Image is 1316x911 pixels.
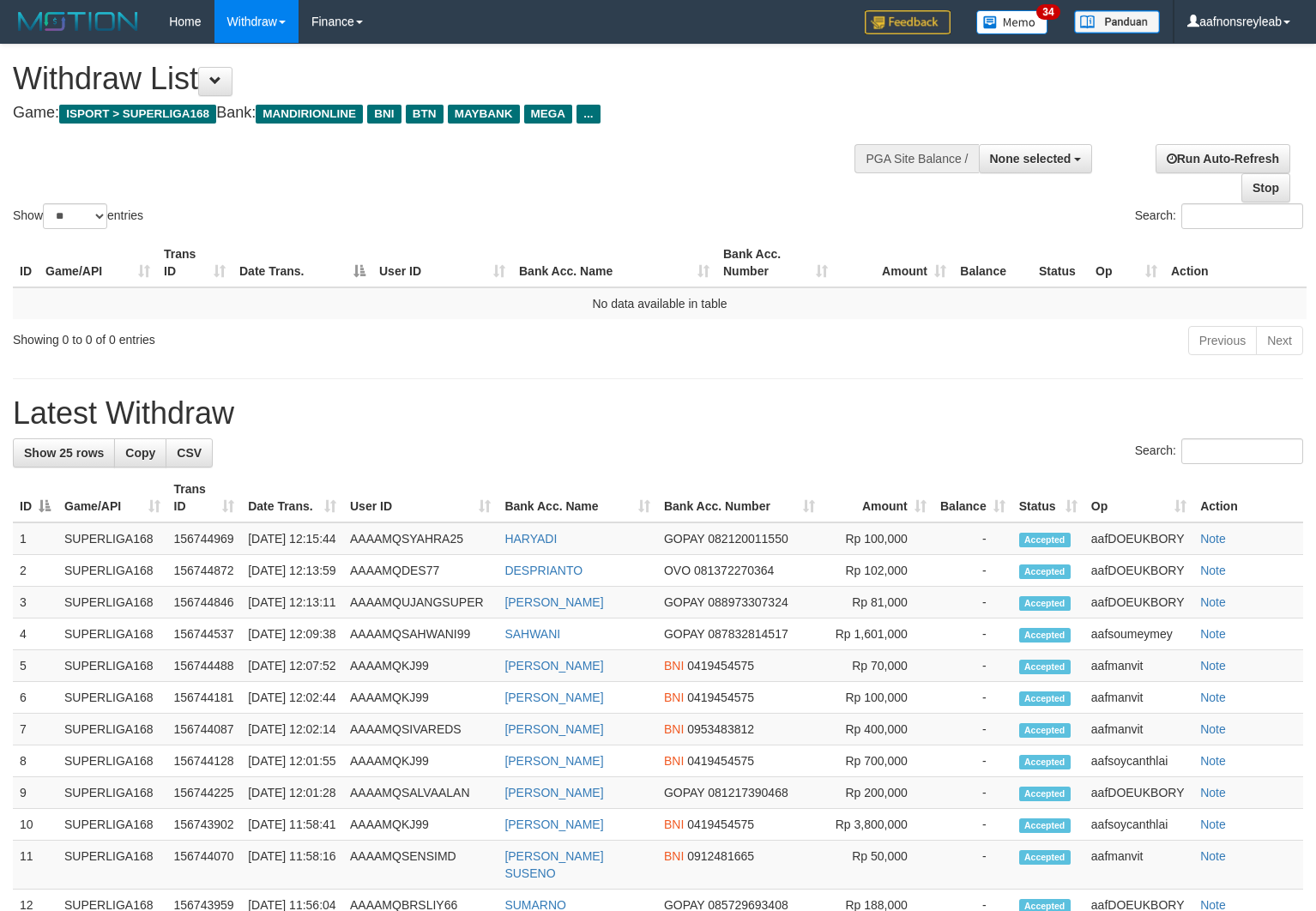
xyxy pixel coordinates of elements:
td: Rp 3,800,000 [822,809,933,841]
th: Action [1193,474,1303,522]
a: SAHWANI [504,627,560,641]
a: Note [1200,849,1226,863]
a: Note [1200,532,1226,546]
span: Copy 0953483812 to clipboard [687,722,754,736]
td: aafsoycanthlai [1084,745,1193,777]
span: Copy 088973307324 to clipboard [708,595,788,609]
span: BNI [664,659,684,673]
span: OVO [664,564,691,577]
span: Copy 081372270364 to clipboard [694,564,774,577]
td: - [933,745,1012,777]
th: Date Trans.: activate to sort column descending [232,238,372,287]
td: - [933,618,1012,650]
td: SUPERLIGA168 [57,650,167,682]
select: Showentries [43,203,107,229]
span: Accepted [1019,723,1071,738]
th: Op: activate to sort column ascending [1084,474,1193,522]
a: Show 25 rows [13,438,115,468]
td: aafDOEUKBORY [1084,777,1193,809]
a: DESPRIANTO [504,564,583,577]
span: BNI [664,722,684,736]
th: Game/API: activate to sort column ascending [39,238,157,287]
span: GOPAY [664,786,704,799]
td: - [933,587,1012,618]
label: Show entries [13,203,143,229]
span: GOPAY [664,627,704,641]
td: 156744225 [167,777,242,809]
td: 5 [13,650,57,682]
a: [PERSON_NAME] SUSENO [504,849,603,880]
a: Note [1200,817,1226,831]
th: Bank Acc. Number: activate to sort column ascending [657,474,822,522]
td: aafDOEUKBORY [1084,587,1193,618]
td: aafmanvit [1084,682,1193,714]
th: Trans ID: activate to sort column ascending [157,238,232,287]
a: Note [1200,754,1226,768]
td: - [933,682,1012,714]
td: 2 [13,555,57,587]
span: 34 [1036,4,1059,20]
td: Rp 700,000 [822,745,933,777]
span: Copy 0419454575 to clipboard [687,817,754,831]
td: AAAAMQKJ99 [343,650,498,682]
span: CSV [177,446,202,460]
td: No data available in table [13,287,1307,319]
td: aafmanvit [1084,714,1193,745]
a: [PERSON_NAME] [504,754,603,768]
td: Rp 100,000 [822,522,933,555]
a: [PERSON_NAME] [504,595,603,609]
td: Rp 1,601,000 [822,618,933,650]
span: BNI [367,105,401,124]
td: 8 [13,745,57,777]
td: - [933,841,1012,890]
td: 156744070 [167,841,242,890]
span: Copy [125,446,155,460]
th: ID: activate to sort column descending [13,474,57,522]
td: aafDOEUKBORY [1084,522,1193,555]
span: Copy 081217390468 to clipboard [708,786,788,799]
a: Note [1200,659,1226,673]
img: Feedback.jpg [865,10,951,34]
span: BNI [664,691,684,704]
td: AAAAMQUJANGSUPER [343,587,498,618]
span: ... [577,105,600,124]
td: AAAAMQSYAHRA25 [343,522,498,555]
td: 9 [13,777,57,809]
td: Rp 50,000 [822,841,933,890]
td: AAAAMQSALVAALAN [343,777,498,809]
td: AAAAMQKJ99 [343,682,498,714]
span: Copy 087832814517 to clipboard [708,627,788,641]
a: [PERSON_NAME] [504,817,603,831]
td: [DATE] 12:13:11 [241,587,343,618]
td: 1 [13,522,57,555]
td: [DATE] 12:09:38 [241,618,343,650]
th: Amount: activate to sort column ascending [822,474,933,522]
a: Note [1200,722,1226,736]
th: Balance: activate to sort column ascending [933,474,1012,522]
a: Note [1200,595,1226,609]
td: [DATE] 12:13:59 [241,555,343,587]
span: Copy 0419454575 to clipboard [687,659,754,673]
th: Bank Acc. Name: activate to sort column ascending [512,238,716,287]
span: MAYBANK [448,105,520,124]
td: - [933,522,1012,555]
h1: Latest Withdraw [13,396,1303,431]
td: SUPERLIGA168 [57,714,167,745]
td: 3 [13,587,57,618]
a: Next [1256,326,1303,355]
th: User ID: activate to sort column ascending [372,238,512,287]
td: 156744846 [167,587,242,618]
span: Accepted [1019,564,1071,579]
td: - [933,714,1012,745]
th: Action [1164,238,1307,287]
td: [DATE] 12:07:52 [241,650,343,682]
span: Accepted [1019,850,1071,865]
td: AAAAMQDES77 [343,555,498,587]
th: User ID: activate to sort column ascending [343,474,498,522]
td: SUPERLIGA168 [57,587,167,618]
td: [DATE] 11:58:41 [241,809,343,841]
th: Date Trans.: activate to sort column ascending [241,474,343,522]
a: [PERSON_NAME] [504,691,603,704]
label: Search: [1135,438,1303,464]
th: Bank Acc. Name: activate to sort column ascending [498,474,657,522]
